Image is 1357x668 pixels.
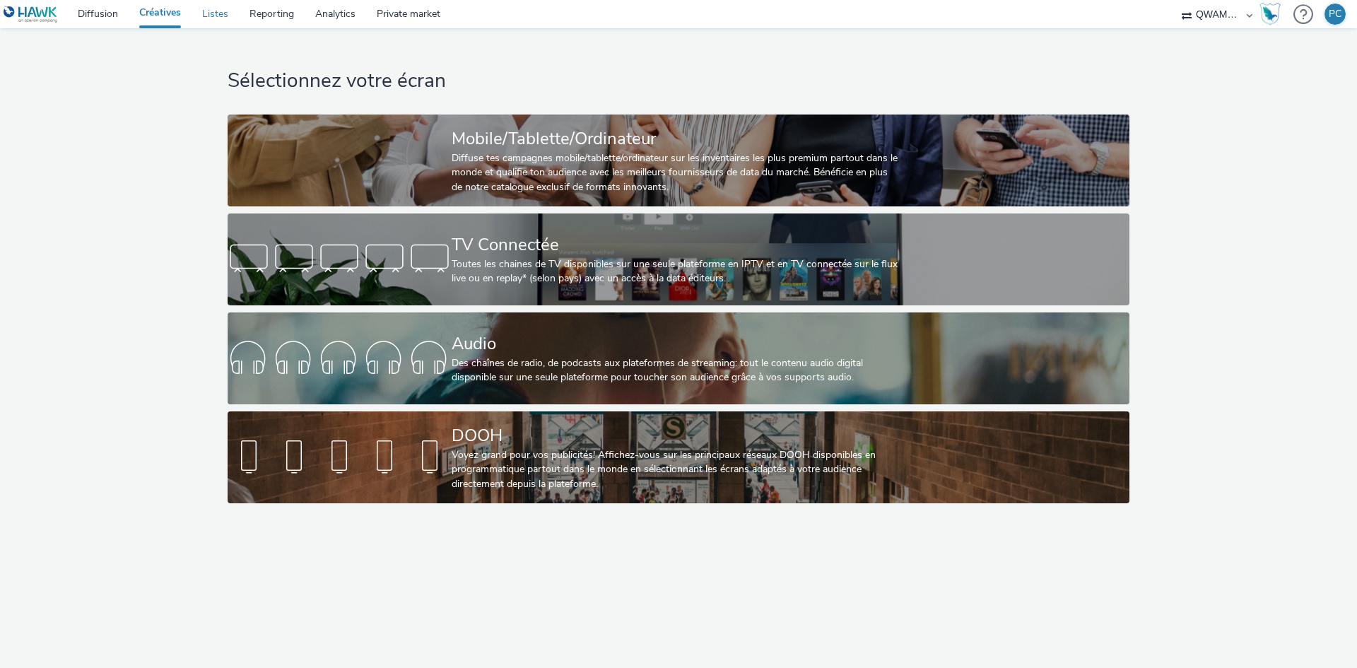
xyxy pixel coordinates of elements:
div: TV Connectée [452,233,900,257]
a: TV ConnectéeToutes les chaines de TV disponibles sur une seule plateforme en IPTV et en TV connec... [228,213,1129,305]
img: Hawk Academy [1259,3,1281,25]
a: Hawk Academy [1259,3,1286,25]
div: Voyez grand pour vos publicités! Affichez-vous sur les principaux réseaux DOOH disponibles en pro... [452,448,900,491]
a: Mobile/Tablette/OrdinateurDiffuse tes campagnes mobile/tablette/ordinateur sur les inventaires le... [228,115,1129,206]
a: AudioDes chaînes de radio, de podcasts aux plateformes de streaming: tout le contenu audio digita... [228,312,1129,404]
div: Mobile/Tablette/Ordinateur [452,127,900,151]
div: Audio [452,332,900,356]
a: DOOHVoyez grand pour vos publicités! Affichez-vous sur les principaux réseaux DOOH disponibles en... [228,411,1129,503]
div: DOOH [452,423,900,448]
div: PC [1329,4,1341,25]
div: Toutes les chaines de TV disponibles sur une seule plateforme en IPTV et en TV connectée sur le f... [452,257,900,286]
div: Diffuse tes campagnes mobile/tablette/ordinateur sur les inventaires les plus premium partout dan... [452,151,900,194]
div: Des chaînes de radio, de podcasts aux plateformes de streaming: tout le contenu audio digital dis... [452,356,900,385]
h1: Sélectionnez votre écran [228,68,1129,95]
img: undefined Logo [4,6,58,23]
